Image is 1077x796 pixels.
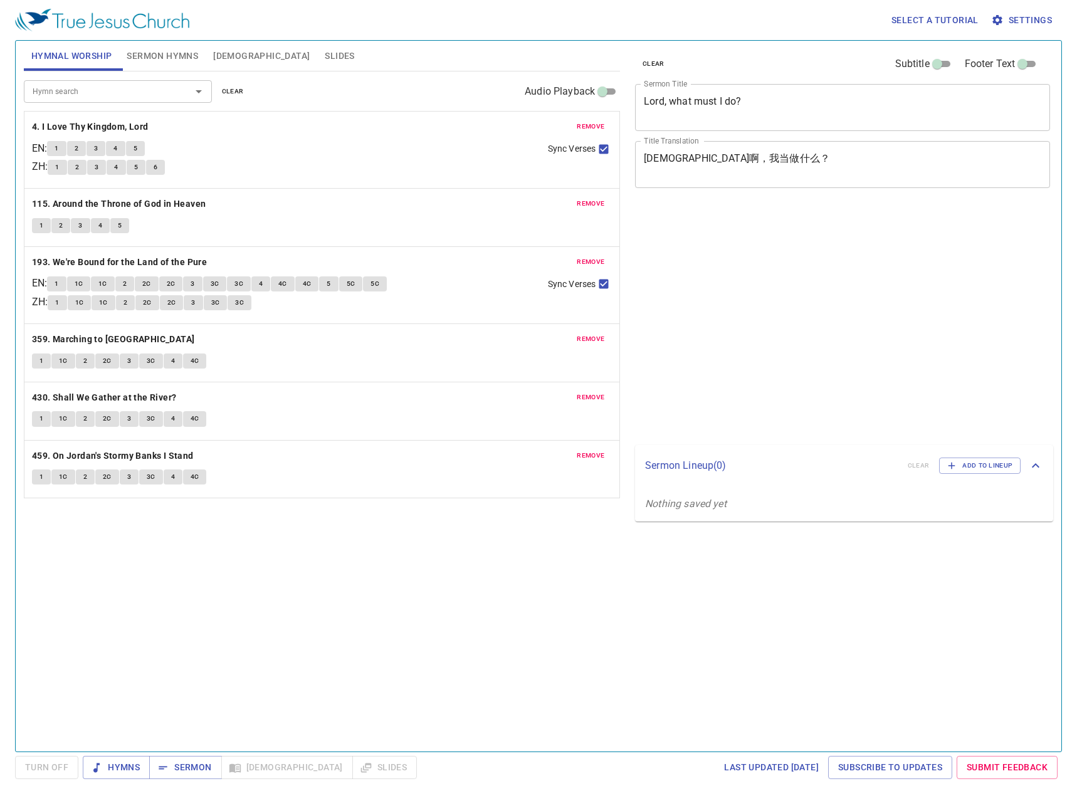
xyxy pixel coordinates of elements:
button: 4 [91,218,110,233]
span: 5 [118,220,122,231]
button: 3C [139,353,163,369]
button: 4 [164,353,182,369]
p: EN : [32,141,47,156]
span: Footer Text [965,56,1016,71]
b: 359. Marching to [GEOGRAPHIC_DATA] [32,332,195,347]
span: 3 [94,143,98,154]
span: 5 [327,278,330,290]
a: Subscribe to Updates [828,756,952,779]
span: 3C [147,471,155,483]
textarea: Lord, what must I do? [644,95,1041,119]
span: remove [577,392,604,403]
span: 2 [75,162,79,173]
span: clear [222,86,244,97]
img: True Jesus Church [15,9,189,31]
span: 2C [143,297,152,308]
a: Last updated [DATE] [719,756,824,779]
button: 5 [319,276,338,291]
span: 2 [83,355,87,367]
span: remove [577,333,604,345]
span: Hymnal Worship [31,48,112,64]
span: 2C [142,278,151,290]
button: 5 [126,141,145,156]
button: 2 [67,141,86,156]
p: Sermon Lineup ( 0 ) [645,458,898,473]
button: 1 [32,218,51,233]
button: remove [569,448,612,463]
span: 2 [83,471,87,483]
button: 3C [139,411,163,426]
span: 4 [98,220,102,231]
textarea: [DEMOGRAPHIC_DATA]啊，我当做什么？ [644,152,1041,176]
button: 1 [32,353,51,369]
span: 3C [211,297,220,308]
span: 1 [39,220,43,231]
button: 3 [120,469,139,484]
button: 1C [92,295,115,310]
span: 3C [234,278,243,290]
button: 5C [363,276,387,291]
span: Subtitle [895,56,930,71]
button: 1 [47,276,66,291]
button: 2 [51,218,70,233]
span: Slides [325,48,354,64]
button: 1 [48,160,66,175]
span: Sync Verses [548,142,596,155]
button: 3C [139,469,163,484]
button: 4C [183,469,207,484]
span: 4 [171,471,175,483]
button: 3 [87,160,106,175]
button: 3 [183,276,202,291]
button: 4C [183,353,207,369]
span: 1C [59,413,68,424]
span: 5C [370,278,379,290]
button: 1 [47,141,66,156]
button: 3C [203,276,227,291]
i: Nothing saved yet [645,498,727,510]
span: 1 [55,143,58,154]
span: remove [577,450,604,461]
b: 459. On Jordan's Stormy Banks I Stand [32,448,194,464]
button: remove [569,119,612,134]
span: clear [643,58,665,70]
span: Sermon [159,760,211,775]
button: remove [569,196,612,211]
button: 4 [107,160,125,175]
button: 2 [76,469,95,484]
span: 2 [83,413,87,424]
button: 359. Marching to [GEOGRAPHIC_DATA] [32,332,197,347]
button: 3 [120,411,139,426]
span: 4 [171,413,175,424]
span: 3 [191,278,194,290]
button: remove [569,254,612,270]
button: 1C [51,469,75,484]
span: 4 [259,278,263,290]
button: 3 [120,353,139,369]
button: 430. Shall We Gather at the River? [32,390,179,406]
span: 1C [59,471,68,483]
iframe: from-child [630,201,969,440]
span: 2C [103,413,112,424]
button: 3 [71,218,90,233]
button: 2C [95,469,119,484]
button: Open [190,83,208,100]
span: Select a tutorial [891,13,979,28]
button: 459. On Jordan's Stormy Banks I Stand [32,448,196,464]
button: 5 [127,160,145,175]
span: 2C [167,278,176,290]
span: 1 [55,297,59,308]
span: [DEMOGRAPHIC_DATA] [213,48,310,64]
span: 1 [39,413,43,424]
button: 4C [183,411,207,426]
span: 2C [167,297,176,308]
span: 1C [99,297,108,308]
button: 2C [95,411,119,426]
button: 2C [159,276,183,291]
button: 2 [115,276,134,291]
button: 4C [295,276,319,291]
span: 6 [154,162,157,173]
button: 4 [164,469,182,484]
button: 3 [87,141,105,156]
button: 4. I Love Thy Kingdom, Lord [32,119,150,135]
b: 4. I Love Thy Kingdom, Lord [32,119,149,135]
